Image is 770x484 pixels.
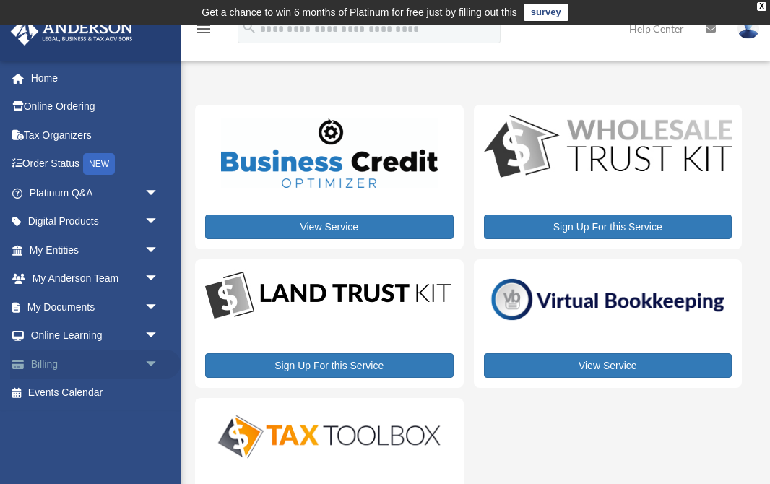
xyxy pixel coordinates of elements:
span: arrow_drop_down [144,207,173,237]
a: My Anderson Teamarrow_drop_down [10,264,181,293]
div: NEW [83,153,115,175]
span: arrow_drop_down [144,235,173,265]
a: Sign Up For this Service [205,353,454,378]
a: My Entitiesarrow_drop_down [10,235,181,264]
a: View Service [205,215,454,239]
a: Online Learningarrow_drop_down [10,321,181,350]
a: survey [524,4,568,21]
a: Home [10,64,181,92]
img: Anderson Advisors Platinum Portal [7,17,137,46]
a: Platinum Q&Aarrow_drop_down [10,178,181,207]
i: menu [195,20,212,38]
a: Sign Up For this Service [484,215,732,239]
a: menu [195,25,212,38]
span: arrow_drop_down [144,264,173,294]
span: arrow_drop_down [144,178,173,208]
img: WS-Trust-Kit-lgo-1.jpg [484,115,732,181]
span: arrow_drop_down [144,293,173,322]
span: arrow_drop_down [144,350,173,379]
a: Digital Productsarrow_drop_down [10,207,173,236]
a: Billingarrow_drop_down [10,350,181,379]
a: Online Ordering [10,92,181,121]
a: View Service [484,353,732,378]
img: LandTrust_lgo-1.jpg [205,269,451,322]
a: My Documentsarrow_drop_down [10,293,181,321]
div: close [757,2,766,11]
i: search [241,20,257,35]
a: Order StatusNEW [10,150,181,179]
img: User Pic [737,18,759,39]
span: arrow_drop_down [144,321,173,351]
a: Events Calendar [10,379,181,407]
a: Tax Organizers [10,121,181,150]
div: Get a chance to win 6 months of Platinum for free just by filling out this [202,4,517,21]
